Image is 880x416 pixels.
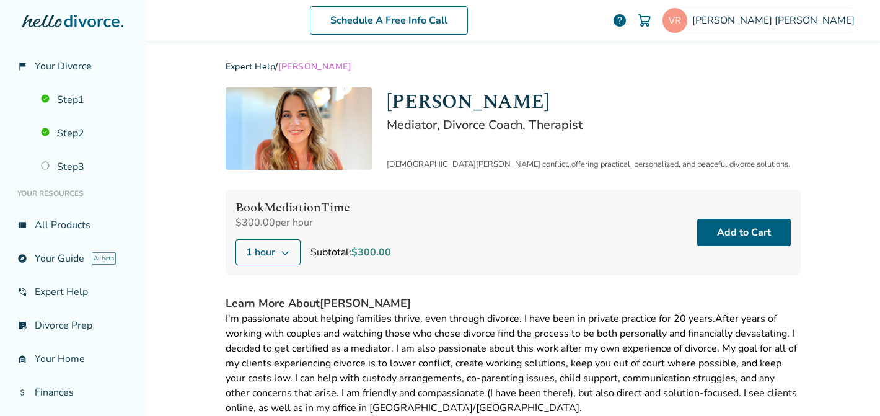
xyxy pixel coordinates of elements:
span: 1 hour [246,245,275,260]
span: phone_in_talk [17,287,27,297]
li: Your Resources [10,181,136,206]
h4: Learn More About [PERSON_NAME] [226,295,801,311]
span: list_alt_check [17,321,27,330]
span: garage_home [17,354,27,364]
span: AI beta [92,252,116,265]
span: [PERSON_NAME] [278,61,351,73]
a: garage_homeYour Home [10,345,136,373]
span: view_list [17,220,27,230]
span: $300.00 [351,246,391,259]
div: / [226,61,801,73]
a: exploreYour GuideAI beta [10,244,136,273]
div: After years of working with couples and watching those who chose divorce find the process to be b... [226,311,801,415]
img: hmbvickyregan@gmail.com [662,8,687,33]
a: view_listAll Products [10,211,136,239]
h2: Mediator, Divorce Coach, Therapist [387,117,801,133]
a: Expert Help [226,61,276,73]
span: explore [17,254,27,263]
a: phone_in_talkExpert Help [10,278,136,306]
a: Schedule A Free Info Call [310,6,468,35]
h4: Book Mediation Time [235,200,391,216]
button: Add to Cart [697,219,791,246]
iframe: Chat Widget [818,356,880,416]
span: I'm passionate about helping families thrive, even through divorce. I have been in private practi... [226,312,715,325]
a: Step3 [33,153,136,181]
span: [PERSON_NAME] [PERSON_NAME] [692,14,860,27]
div: [DEMOGRAPHIC_DATA][PERSON_NAME] conflict, offering practical, personalized, and peaceful divorce ... [387,159,801,170]
a: list_alt_checkDivorce Prep [10,311,136,340]
span: attach_money [17,387,27,397]
span: flag_2 [17,61,27,71]
img: Cart [637,13,652,28]
a: flag_2Your Divorce [10,52,136,81]
button: 1 hour [235,239,301,265]
img: Kristen Howerton [226,87,372,170]
div: $300.00 per hour [235,216,391,229]
a: help [612,13,627,28]
a: Step1 [33,86,136,114]
a: attach_moneyFinances [10,378,136,407]
a: Step2 [33,119,136,148]
h1: [PERSON_NAME] [387,87,801,117]
span: Your Divorce [35,60,92,73]
div: Subtotal: [310,245,391,260]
